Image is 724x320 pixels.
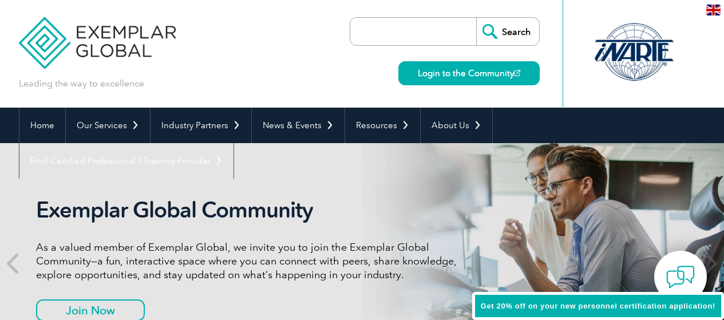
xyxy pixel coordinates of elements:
[36,240,465,282] p: As a valued member of Exemplar Global, we invite you to join the Exemplar Global Community—a fun,...
[421,108,492,143] a: About Us
[19,108,65,143] a: Home
[514,70,520,76] img: open_square.png
[151,108,251,143] a: Industry Partners
[666,263,695,291] img: contact-chat.png
[476,18,539,45] input: Search
[481,302,715,310] span: Get 20% off on your new personnel certification application!
[19,77,144,90] p: Leading the way to excellence
[66,108,150,143] a: Our Services
[252,108,345,143] a: News & Events
[36,197,465,223] h2: Exemplar Global Community
[398,61,540,85] a: Login to the Community
[345,108,420,143] a: Resources
[19,143,234,179] a: Find Certified Professional / Training Provider
[706,5,721,15] img: en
